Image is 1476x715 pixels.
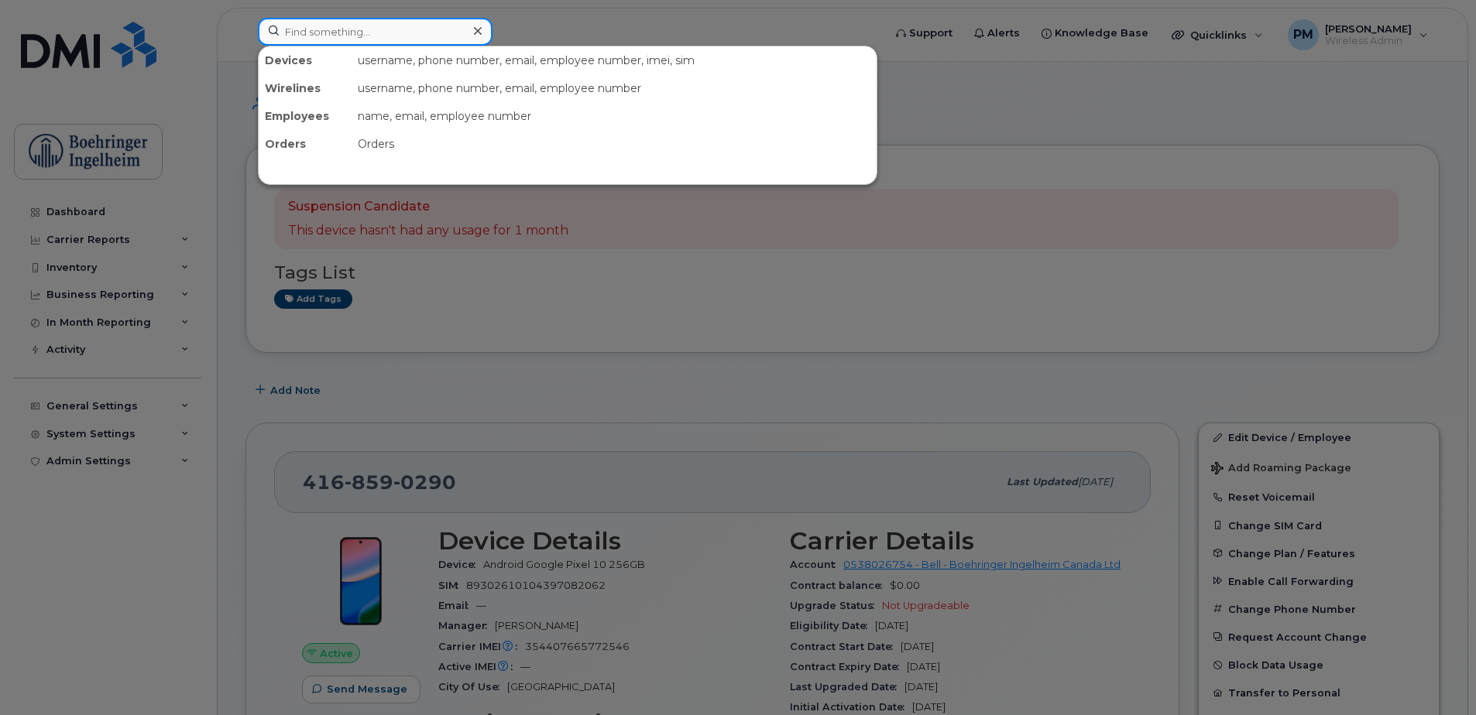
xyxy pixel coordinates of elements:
[352,102,877,130] div: name, email, employee number
[352,130,877,158] div: Orders
[352,46,877,74] div: username, phone number, email, employee number, imei, sim
[259,102,352,130] div: Employees
[259,46,352,74] div: Devices
[259,74,352,102] div: Wirelines
[352,74,877,102] div: username, phone number, email, employee number
[259,130,352,158] div: Orders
